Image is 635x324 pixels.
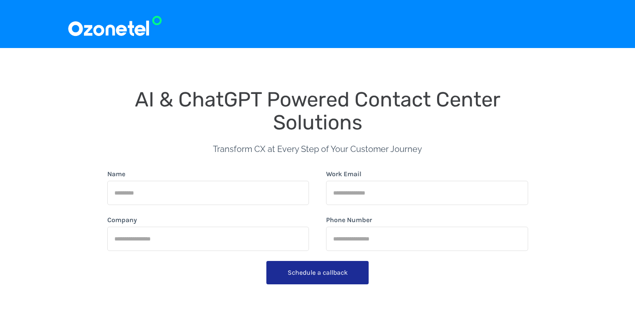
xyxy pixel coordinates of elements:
label: Name [107,169,125,179]
span: AI & ChatGPT Powered Contact Center Solutions [135,87,506,134]
form: form [107,169,528,288]
label: Phone Number [326,215,372,225]
button: Schedule a callback [266,261,369,284]
span: Transform CX at Every Step of Your Customer Journey [213,144,422,154]
label: Company [107,215,137,225]
label: Work Email [326,169,362,179]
